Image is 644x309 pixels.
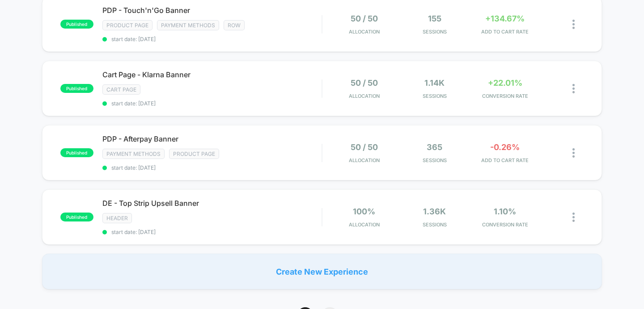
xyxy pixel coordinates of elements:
[42,254,602,289] div: Create New Experience
[351,78,378,88] span: 50 / 50
[349,157,380,163] span: Allocation
[102,100,322,107] span: start date: [DATE]
[402,157,467,163] span: Sessions
[4,166,19,180] button: Play, NEW DEMO 2025-VEED.mp4
[472,29,538,35] span: ADD TO CART RATE
[402,93,467,99] span: Sessions
[226,168,246,178] div: Current time
[402,29,467,35] span: Sessions
[402,221,467,228] span: Sessions
[349,221,380,228] span: Allocation
[351,142,378,152] span: 50 / 50
[102,149,165,159] span: payment methods
[102,36,322,42] span: start date: [DATE]
[427,142,442,152] span: 365
[428,14,441,23] span: 155
[60,213,93,221] span: published
[153,82,175,103] button: Play, NEW DEMO 2025-VEED.mp4
[102,134,322,143] span: PDP - Afterpay Banner
[60,84,93,93] span: published
[102,20,153,30] span: Product Page
[264,169,291,177] input: Volume
[472,93,538,99] span: CONVERSION RATE
[485,14,525,23] span: +134.67%
[224,20,245,30] span: ROW
[60,20,93,29] span: published
[572,20,575,29] img: close
[349,93,380,99] span: Allocation
[102,229,322,235] span: start date: [DATE]
[572,148,575,158] img: close
[572,84,575,93] img: close
[424,78,445,88] span: 1.14k
[169,149,219,159] span: Product Page
[490,142,520,152] span: -0.26%
[572,213,575,222] img: close
[102,199,322,208] span: DE - Top Strip Upsell Banner
[488,78,522,88] span: +22.01%
[157,20,219,30] span: payment methods
[102,164,322,171] span: start date: [DATE]
[423,207,446,216] span: 1.36k
[102,84,140,95] span: CART PAGE
[472,221,538,228] span: CONVERSION RATE
[102,213,132,223] span: HEADER
[353,207,375,216] span: 100%
[102,70,322,79] span: Cart Page - Klarna Banner
[7,154,323,162] input: Seek
[60,148,93,157] span: published
[351,14,378,23] span: 50 / 50
[472,157,538,163] span: ADD TO CART RATE
[349,29,380,35] span: Allocation
[494,207,516,216] span: 1.10%
[102,6,322,15] span: PDP - Touch'n'Go Banner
